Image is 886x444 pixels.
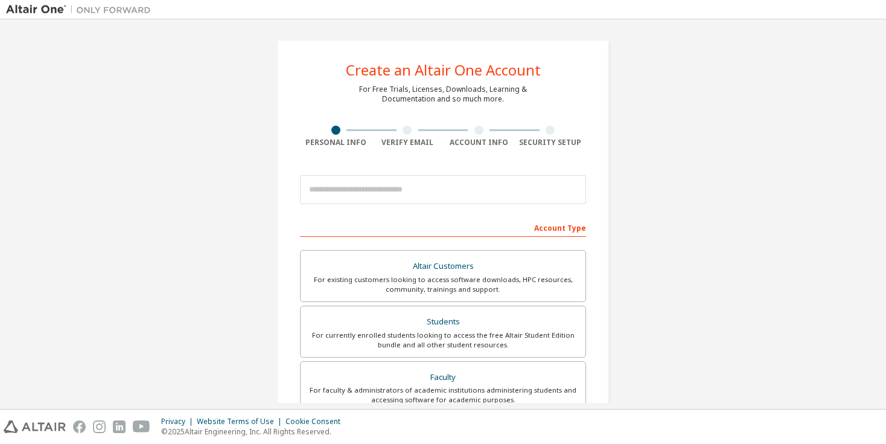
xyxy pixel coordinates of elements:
img: linkedin.svg [113,420,126,433]
div: Privacy [161,417,197,426]
img: youtube.svg [133,420,150,433]
div: Personal Info [300,138,372,147]
img: Altair One [6,4,157,16]
div: Faculty [308,369,578,386]
div: Altair Customers [308,258,578,275]
p: © 2025 Altair Engineering, Inc. All Rights Reserved. [161,426,348,437]
img: facebook.svg [73,420,86,433]
div: Cookie Consent [285,417,348,426]
div: Verify Email [372,138,444,147]
div: Account Info [443,138,515,147]
img: instagram.svg [93,420,106,433]
div: For currently enrolled students looking to access the free Altair Student Edition bundle and all ... [308,330,578,350]
div: Create an Altair One Account [346,63,541,77]
div: Account Type [300,217,586,237]
div: Website Terms of Use [197,417,285,426]
div: Students [308,314,578,330]
div: For existing customers looking to access software downloads, HPC resources, community, trainings ... [308,275,578,294]
div: For Free Trials, Licenses, Downloads, Learning & Documentation and so much more. [359,85,527,104]
div: Security Setup [515,138,587,147]
div: For faculty & administrators of academic institutions administering students and accessing softwa... [308,385,578,405]
img: altair_logo.svg [4,420,66,433]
